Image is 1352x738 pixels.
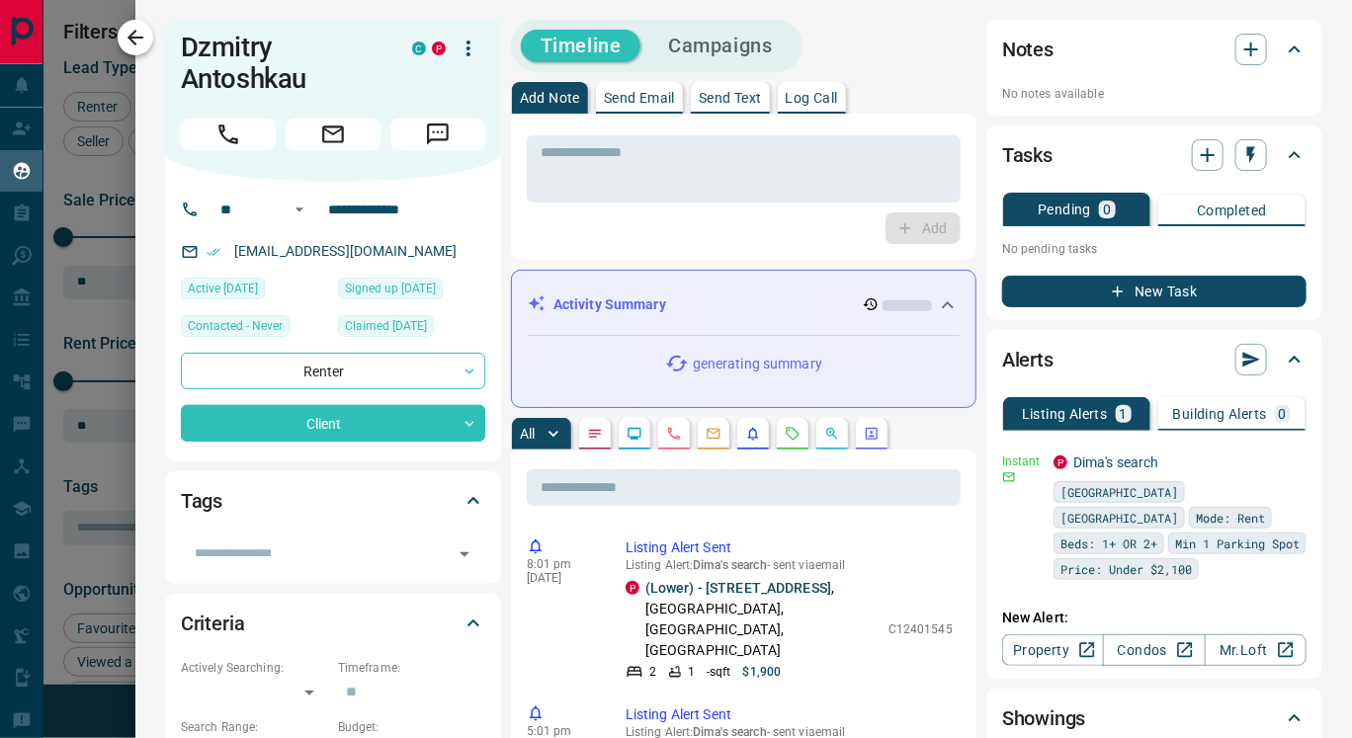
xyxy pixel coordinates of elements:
span: Message [390,119,485,150]
svg: Opportunities [824,426,840,442]
div: property.ca [432,41,446,55]
button: Open [288,198,311,221]
svg: Emails [706,426,721,442]
p: No pending tasks [1002,234,1307,264]
div: Criteria [181,600,485,647]
p: 0 [1103,203,1111,216]
div: Alerts [1002,336,1307,383]
p: Building Alerts [1173,407,1267,421]
p: Timeframe: [338,659,485,677]
span: Mode: Rent [1196,508,1265,528]
p: Actively Searching: [181,659,328,677]
svg: Email Verified [207,245,220,259]
p: 1 [1120,407,1128,421]
p: Listing Alert Sent [626,537,953,558]
svg: Lead Browsing Activity [627,426,642,442]
span: Beds: 1+ OR 2+ [1060,533,1157,553]
button: New Task [1002,276,1307,307]
span: Signed up [DATE] [345,279,436,298]
p: Add Note [520,91,580,105]
div: Notes [1002,26,1307,73]
p: Completed [1197,204,1267,217]
span: Price: Under $2,100 [1060,559,1192,579]
h1: Dzmitry Antoshkau [181,32,382,95]
p: 2 [649,663,656,681]
p: , [GEOGRAPHIC_DATA], [GEOGRAPHIC_DATA], [GEOGRAPHIC_DATA] [645,578,879,661]
span: Claimed [DATE] [345,316,427,336]
svg: Calls [666,426,682,442]
p: Listing Alerts [1022,407,1108,421]
span: Active [DATE] [188,279,258,298]
div: Renter [181,353,485,389]
svg: Agent Actions [864,426,880,442]
p: Send Email [604,91,675,105]
svg: Email [1002,470,1016,484]
h2: Tags [181,485,222,517]
h2: Tasks [1002,139,1053,171]
h2: Notes [1002,34,1054,65]
a: Mr.Loft [1205,634,1307,666]
span: [GEOGRAPHIC_DATA] [1060,508,1178,528]
button: Campaigns [648,30,792,62]
p: Send Text [699,91,762,105]
p: Listing Alert : - sent via email [626,558,953,572]
svg: Listing Alerts [745,426,761,442]
p: Instant [1002,452,1042,470]
h2: Criteria [181,608,245,639]
p: All [520,427,536,441]
a: Dima's search [1073,454,1159,470]
p: Pending [1038,203,1091,216]
a: Property [1002,634,1104,666]
a: Condos [1103,634,1205,666]
div: Client [181,405,485,442]
p: 8:01 pm [527,557,596,571]
button: Timeline [521,30,641,62]
svg: Requests [785,426,801,442]
p: Activity Summary [553,294,666,315]
div: Thu Mar 20 2025 [338,315,485,343]
div: Tue Nov 05 2024 [338,278,485,305]
p: $1,900 [743,663,782,681]
button: Open [451,540,478,568]
a: [EMAIL_ADDRESS][DOMAIN_NAME] [234,243,458,259]
h2: Alerts [1002,344,1054,375]
p: 0 [1279,407,1287,421]
span: Call [181,119,276,150]
div: condos.ca [412,41,426,55]
span: Dima's search [693,558,766,572]
p: Budget: [338,718,485,736]
div: Tags [181,477,485,525]
p: - sqft [707,663,731,681]
h2: Showings [1002,702,1086,734]
span: Contacted - Never [188,316,283,336]
a: (Lower) - [STREET_ADDRESS] [645,580,831,596]
p: Search Range: [181,718,328,736]
div: Mon Feb 24 2025 [181,278,328,305]
p: C12401545 [888,620,953,638]
span: Min 1 Parking Spot [1175,533,1300,553]
span: [GEOGRAPHIC_DATA] [1060,482,1178,502]
p: New Alert: [1002,608,1307,628]
div: Tasks [1002,131,1307,179]
p: No notes available [1002,85,1307,103]
p: Listing Alert Sent [626,704,953,725]
div: property.ca [1054,455,1067,469]
p: Log Call [786,91,838,105]
span: Email [286,119,380,150]
div: property.ca [626,581,639,595]
div: Activity Summary [528,287,960,323]
p: generating summary [693,354,822,374]
p: 1 [688,663,695,681]
p: 5:01 pm [527,724,596,738]
svg: Notes [587,426,603,442]
p: [DATE] [527,571,596,585]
